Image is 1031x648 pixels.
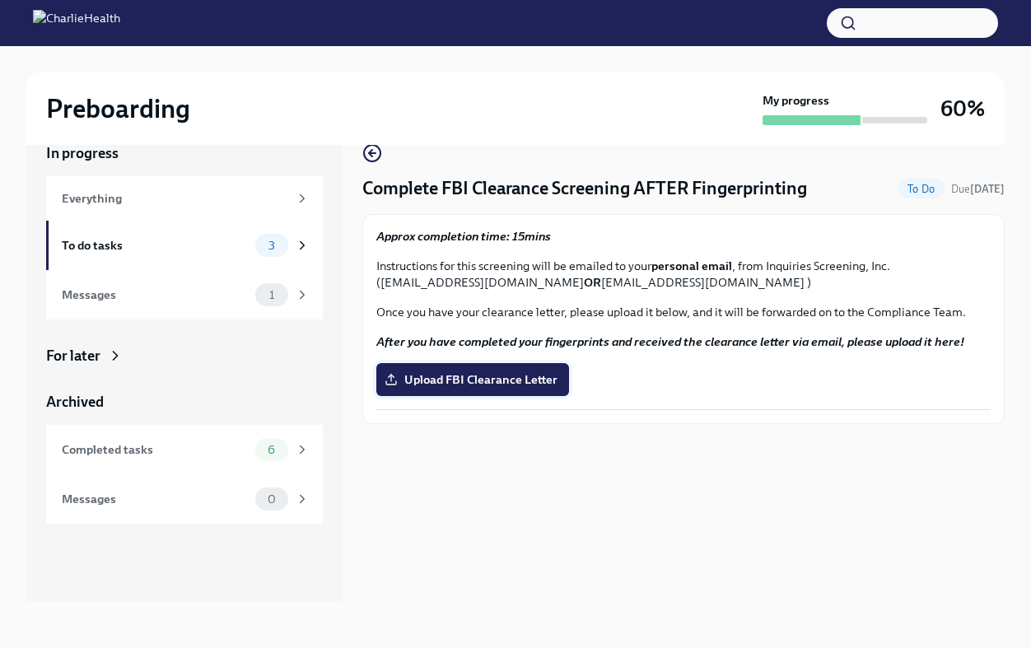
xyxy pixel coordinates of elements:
[62,490,249,508] div: Messages
[951,183,1005,195] span: Due
[46,425,323,474] a: Completed tasks6
[46,392,323,412] a: Archived
[898,183,945,195] span: To Do
[259,289,284,301] span: 1
[46,346,100,366] div: For later
[46,221,323,270] a: To do tasks3
[259,240,285,252] span: 3
[376,334,964,349] strong: After you have completed your fingerprints and received the clearance letter via email, please up...
[970,183,1005,195] strong: [DATE]
[388,371,557,388] span: Upload FBI Clearance Letter
[362,176,807,201] h4: Complete FBI Clearance Screening AFTER Fingerprinting
[940,94,985,124] h3: 60%
[62,189,288,207] div: Everything
[376,258,991,291] p: Instructions for this screening will be emailed to your , from Inquiries Screening, Inc. ([EMAIL_...
[584,275,601,290] strong: OR
[62,286,249,304] div: Messages
[376,229,551,244] strong: Approx completion time: 15mins
[763,92,829,109] strong: My progress
[46,474,323,524] a: Messages0
[951,181,1005,197] span: September 12th, 2025 07:00
[33,10,120,36] img: CharlieHealth
[62,236,249,254] div: To do tasks
[46,92,190,125] h2: Preboarding
[258,444,285,456] span: 6
[651,259,732,273] strong: personal email
[62,441,249,459] div: Completed tasks
[46,176,323,221] a: Everything
[46,143,323,163] a: In progress
[258,493,286,506] span: 0
[46,270,323,319] a: Messages1
[376,304,991,320] p: Once you have your clearance letter, please upload it below, and it will be forwarded on to the C...
[46,346,323,366] a: For later
[376,363,569,396] label: Upload FBI Clearance Letter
